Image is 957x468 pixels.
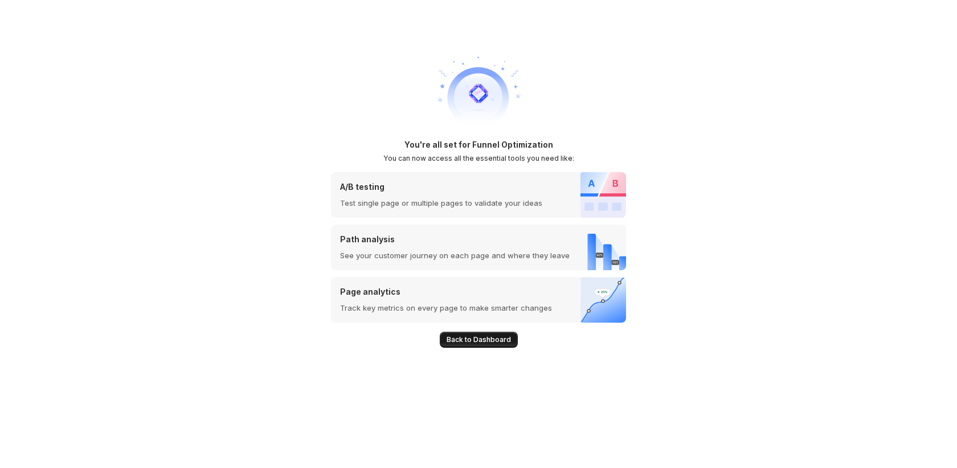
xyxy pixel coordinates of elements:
p: Page analytics [340,286,552,298]
img: A/B testing [580,172,626,218]
p: A/B testing [340,181,542,193]
span: Back to Dashboard [447,335,511,344]
p: Test single page or multiple pages to validate your ideas [340,197,542,209]
img: Page analytics [580,277,626,323]
img: Path analysis [576,225,626,270]
img: welcome [433,48,524,139]
h1: You're all set for Funnel Optimization [404,139,553,150]
p: See your customer journey on each page and where they leave [340,250,570,261]
p: Path analysis [340,234,570,245]
button: Back to Dashboard [440,332,518,348]
p: Track key metrics on every page to make smarter changes [340,302,552,314]
h2: You can now access all the essential tools you need like: [383,154,574,163]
